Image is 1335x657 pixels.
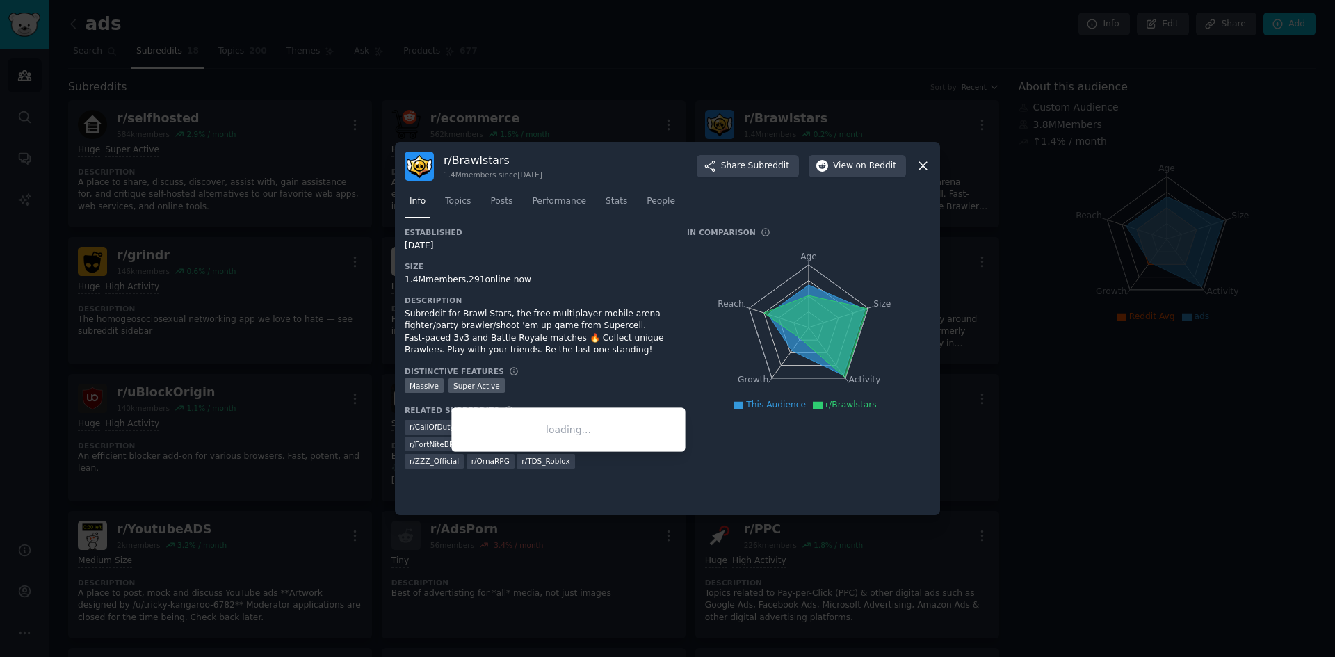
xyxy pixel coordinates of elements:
[521,456,569,466] span: r/ TDS_Roblox
[405,274,667,286] div: 1.4M members, 291 online now
[405,308,667,357] div: Subreddit for Brawl Stars, the free multiplayer mobile arena fighter/party brawler/shoot 'em up g...
[410,439,454,449] span: r/ FortNiteBR
[444,153,542,168] h3: r/ Brawlstars
[410,422,478,432] span: r/ CallOfDutyMobile
[527,190,591,219] a: Performance
[471,456,510,466] span: r/ OrnaRPG
[405,152,434,181] img: Brawlstars
[448,378,505,393] div: Super Active
[485,190,517,219] a: Posts
[405,295,667,305] h3: Description
[697,155,799,177] button: ShareSubreddit
[800,252,817,261] tspan: Age
[405,405,499,415] h3: Related Subreddits
[405,261,667,271] h3: Size
[532,195,586,208] span: Performance
[445,195,471,208] span: Topics
[809,155,906,177] button: Viewon Reddit
[410,195,426,208] span: Info
[405,240,667,252] div: [DATE]
[687,227,756,237] h3: In Comparison
[444,170,542,179] div: 1.4M members since [DATE]
[606,195,627,208] span: Stats
[601,190,632,219] a: Stats
[410,456,459,466] span: r/ ZZZ_Official
[405,227,667,237] h3: Established
[451,407,685,451] div: loading...
[490,195,512,208] span: Posts
[405,378,444,393] div: Massive
[721,160,789,172] span: Share
[718,298,744,308] tspan: Reach
[642,190,680,219] a: People
[873,298,891,308] tspan: Size
[825,400,877,409] span: r/Brawlstars
[849,375,881,384] tspan: Activity
[833,160,896,172] span: View
[405,366,504,376] h3: Distinctive Features
[856,160,896,172] span: on Reddit
[748,160,789,172] span: Subreddit
[440,190,476,219] a: Topics
[405,190,430,219] a: Info
[647,195,675,208] span: People
[738,375,768,384] tspan: Growth
[746,400,806,409] span: This Audience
